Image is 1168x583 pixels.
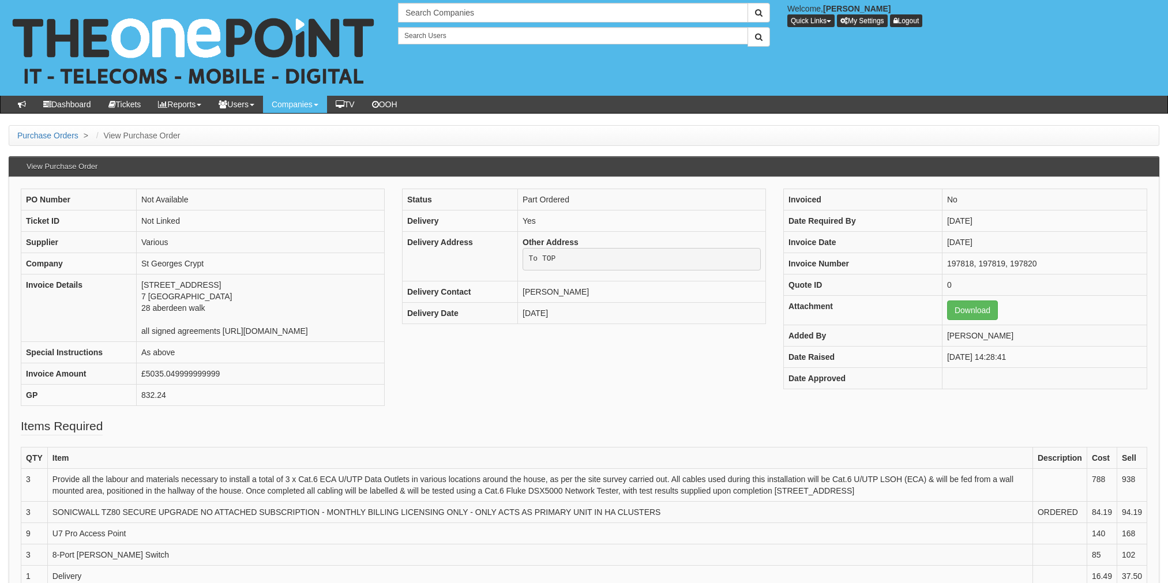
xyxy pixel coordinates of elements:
td: [DATE] [942,210,1147,231]
pre: To TOP [523,248,761,271]
h3: View Purchase Order [21,157,103,176]
th: Ticket ID [21,210,137,231]
th: Delivery [403,210,518,231]
a: Tickets [100,96,150,113]
div: Welcome, [779,3,1168,27]
td: 197818, 197819, 197820 [942,253,1147,274]
td: [PERSON_NAME] [942,325,1147,346]
th: PO Number [21,189,137,210]
td: 832.24 [137,384,385,405]
th: Delivery Contact [403,281,518,303]
td: [STREET_ADDRESS] 7 [GEOGRAPHIC_DATA] 28 aberdeen walk all signed agreements [URL][DOMAIN_NAME] [137,274,385,341]
td: 3 [21,501,48,522]
b: Other Address [523,238,579,247]
td: SONICWALL TZ80 SECURE UPGRADE NO ATTACHED SUBSCRIPTION - MONTHLY BILLING LICENSING ONLY - ONLY AC... [47,501,1032,522]
a: Reports [149,96,210,113]
a: Dashboard [35,96,100,113]
th: Sell [1117,447,1147,468]
td: 938 [1117,468,1147,501]
td: [DATE] [518,303,766,324]
a: OOH [363,96,406,113]
td: 168 [1117,522,1147,544]
th: Quote ID [784,274,942,295]
td: 85 [1087,544,1117,565]
td: 3 [21,544,48,565]
td: Not Available [137,189,385,210]
td: U7 Pro Access Point [47,522,1032,544]
th: Invoice Date [784,231,942,253]
th: Description [1032,447,1087,468]
td: 0 [942,274,1147,295]
td: Not Linked [137,210,385,231]
td: £5035.049999999999 [137,363,385,384]
th: Special Instructions [21,341,137,363]
td: ORDERED [1032,501,1087,522]
th: Delivery Address [403,231,518,281]
th: Delivery Date [403,303,518,324]
td: 8-Port [PERSON_NAME] Switch [47,544,1032,565]
th: Invoiced [784,189,942,210]
th: Invoice Amount [21,363,137,384]
td: 788 [1087,468,1117,501]
td: As above [137,341,385,363]
a: TV [327,96,363,113]
td: [PERSON_NAME] [518,281,766,303]
a: Companies [263,96,327,113]
th: Status [403,189,518,210]
a: My Settings [837,14,888,27]
td: [DATE] [942,231,1147,253]
td: [DATE] 14:28:41 [942,346,1147,367]
th: Cost [1087,447,1117,468]
th: Item [47,447,1032,468]
input: Search Companies [398,3,748,22]
th: Added By [784,325,942,346]
td: Provide all the labour and materials necessary to install a total of 3 x Cat.6 ECA U/UTP Data Out... [47,468,1032,501]
td: Yes [518,210,766,231]
legend: Items Required [21,417,103,435]
td: Various [137,231,385,253]
li: View Purchase Order [93,130,181,141]
td: 102 [1117,544,1147,565]
td: 84.19 [1087,501,1117,522]
td: St Georges Crypt [137,253,385,274]
th: Attachment [784,295,942,325]
a: Logout [890,14,923,27]
a: Users [210,96,263,113]
a: Download [947,300,998,320]
th: Invoice Number [784,253,942,274]
td: 94.19 [1117,501,1147,522]
th: Supplier [21,231,137,253]
b: [PERSON_NAME] [823,4,891,13]
th: QTY [21,447,48,468]
td: No [942,189,1147,210]
td: Part Ordered [518,189,766,210]
th: Company [21,253,137,274]
th: Invoice Details [21,274,137,341]
th: Date Raised [784,346,942,367]
th: GP [21,384,137,405]
th: Date Required By [784,210,942,231]
span: > [81,131,91,140]
td: 3 [21,468,48,501]
td: 140 [1087,522,1117,544]
input: Search Users [398,27,748,44]
button: Quick Links [787,14,835,27]
th: Date Approved [784,367,942,389]
td: 9 [21,522,48,544]
a: Purchase Orders [17,131,78,140]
